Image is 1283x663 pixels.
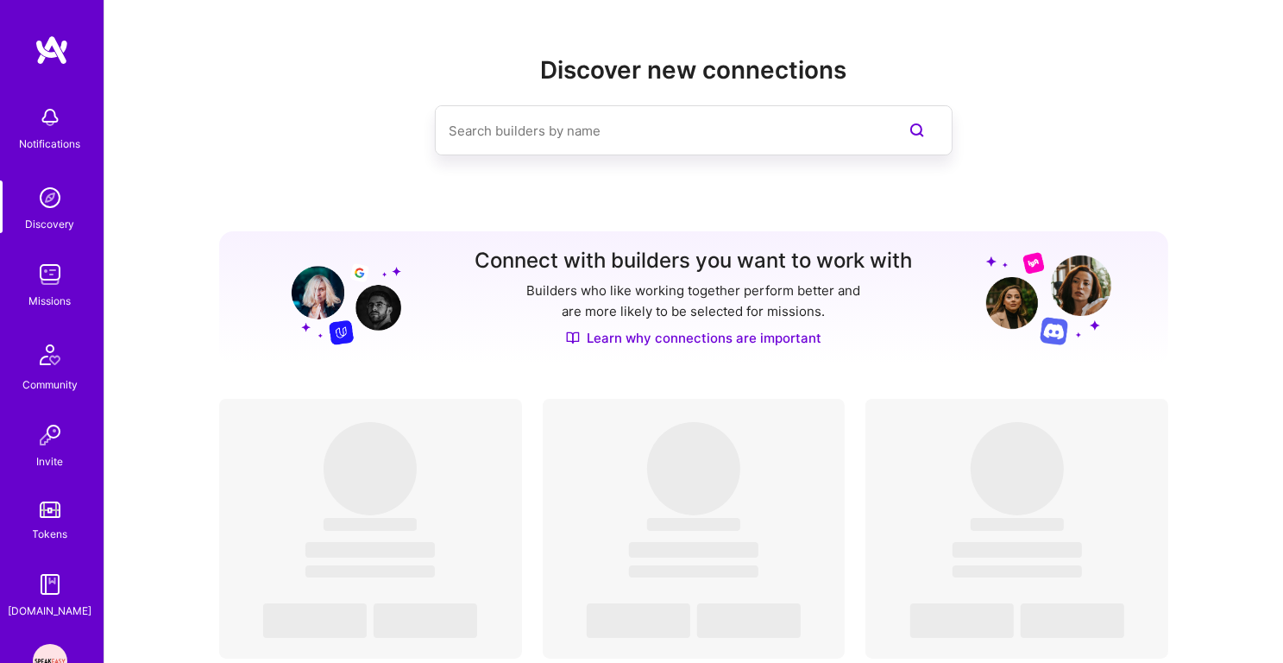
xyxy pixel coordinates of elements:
[29,292,72,310] div: Missions
[22,376,78,394] div: Community
[263,603,367,638] span: ‌
[40,502,60,518] img: tokens
[953,565,1082,578] span: ‌
[647,422,740,515] span: ‌
[20,135,81,153] div: Notifications
[33,525,68,543] div: Tokens
[629,542,758,558] span: ‌
[524,281,865,322] p: Builders who like working together perform better and are more likely to be selected for missions.
[29,334,71,376] img: Community
[986,251,1111,345] img: Grow your network
[953,542,1082,558] span: ‌
[910,603,1014,638] span: ‌
[647,518,740,531] span: ‌
[449,109,870,153] input: Search builders by name
[697,603,801,638] span: ‌
[26,215,75,233] div: Discovery
[629,565,758,578] span: ‌
[374,603,477,638] span: ‌
[324,422,417,515] span: ‌
[33,257,67,292] img: teamwork
[276,250,401,345] img: Grow your network
[37,452,64,470] div: Invite
[219,56,1168,85] h2: Discover new connections
[1021,603,1124,638] span: ‌
[9,602,92,620] div: [DOMAIN_NAME]
[566,331,580,345] img: Discover
[566,329,821,347] a: Learn why connections are important
[33,567,67,602] img: guide book
[305,542,435,558] span: ‌
[971,518,1064,531] span: ‌
[475,249,913,274] h3: Connect with builders you want to work with
[907,120,928,141] i: icon SearchPurple
[33,418,67,452] img: Invite
[324,518,417,531] span: ‌
[305,565,435,578] span: ‌
[35,35,69,66] img: logo
[33,100,67,135] img: bell
[587,603,690,638] span: ‌
[33,180,67,215] img: discovery
[971,422,1064,515] span: ‌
